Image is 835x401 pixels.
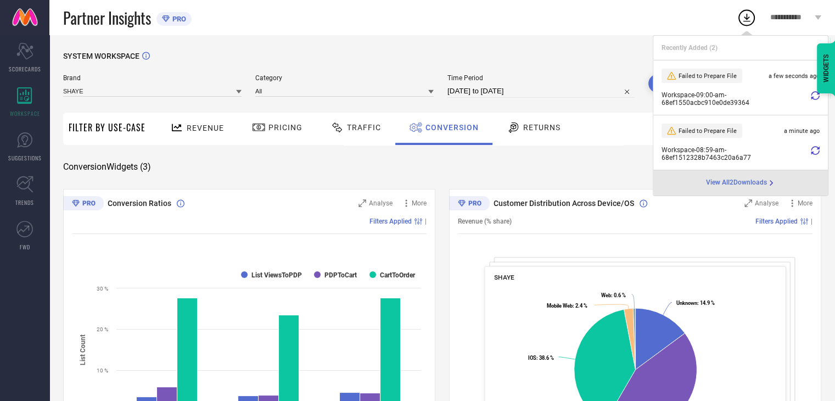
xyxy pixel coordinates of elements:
text: 30 % [97,286,108,292]
span: More [412,199,427,207]
span: Analyse [755,199,778,207]
text: : 2.4 % [547,303,587,309]
span: Analyse [369,199,393,207]
span: Workspace - 09:00-am - 68ef1550acbc910e0de39364 [662,91,808,107]
button: Search [648,74,708,93]
span: Customer Distribution Across Device/OS [494,199,634,208]
tspan: Mobile Web [547,303,573,309]
span: More [798,199,812,207]
span: PRO [170,15,186,23]
a: View All2Downloads [706,179,776,187]
span: Filters Applied [755,218,798,225]
tspan: Unknown [676,300,697,306]
tspan: IOS [528,355,536,361]
span: Traffic [347,123,381,132]
span: Failed to Prepare File [679,73,737,80]
text: 10 % [97,367,108,374]
span: Workspace - 08:59-am - 68ef1512328b7463c20a6a77 [662,146,808,161]
span: Conversion Ratios [108,199,171,208]
span: Brand [63,74,242,82]
span: Revenue (% share) [458,218,512,225]
div: Premium [449,196,490,213]
span: a minute ago [784,127,820,135]
span: Partner Insights [63,7,151,29]
div: Retry [811,91,820,107]
span: SYSTEM WORKSPACE [63,52,139,60]
span: View All 2 Downloads [706,179,767,187]
span: WORKSPACE [10,109,40,118]
span: SHAYE [494,274,514,281]
span: | [425,218,427,225]
span: a few seconds ago [769,73,820,80]
text: : 0.6 % [601,292,626,298]
text: PDPToCart [324,271,357,279]
span: Category [255,74,434,82]
span: TRENDS [15,198,34,207]
span: SCORECARDS [9,65,41,73]
input: Select time period [447,85,635,98]
text: 20 % [97,326,108,332]
span: Filters Applied [369,218,412,225]
span: Conversion [425,123,479,132]
span: Returns [523,123,561,132]
span: | [811,218,812,225]
span: FWD [20,243,30,251]
div: Retry [811,146,820,161]
text: : 14.9 % [676,300,715,306]
div: Open download list [737,8,756,27]
div: Open download page [706,179,776,187]
text: : 38.6 % [528,355,554,361]
text: CartToOrder [380,271,416,279]
tspan: Web [601,292,611,298]
span: SUGGESTIONS [8,154,42,162]
svg: Zoom [744,199,752,207]
span: Failed to Prepare File [679,127,737,135]
span: Conversion Widgets ( 3 ) [63,161,151,172]
span: Filter By Use-Case [69,121,145,134]
span: Time Period [447,74,635,82]
svg: Zoom [358,199,366,207]
span: Pricing [268,123,302,132]
tspan: List Count [79,334,87,365]
span: Revenue [187,124,224,132]
text: List ViewsToPDP [251,271,302,279]
span: Recently Added ( 2 ) [662,44,718,52]
div: Premium [63,196,104,213]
